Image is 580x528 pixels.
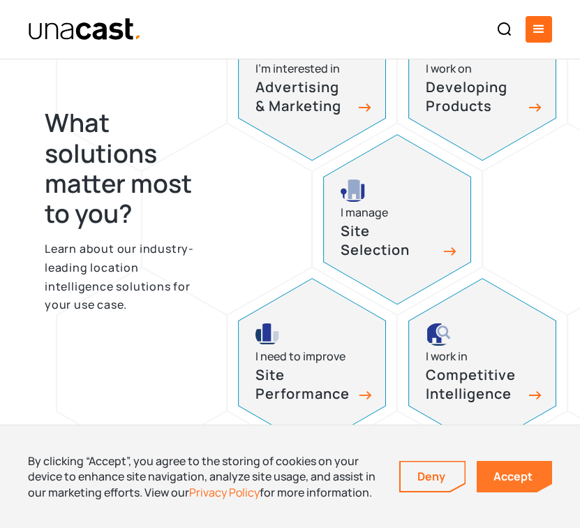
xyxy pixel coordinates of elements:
[28,453,385,500] div: By clicking “Accept”, you agree to the storing of cookies on your device to enhance site navigati...
[426,347,468,366] div: I work in
[255,366,353,403] h3: Site Performance
[426,59,472,78] div: I work on
[401,462,465,491] a: Deny
[28,17,142,42] img: Unacast text logo
[496,21,513,38] img: Search icon
[526,16,552,43] div: menu
[323,134,471,305] a: site selection icon I manageSite Selection
[426,366,523,403] h3: Competitive Intelligence
[341,179,366,202] img: site selection icon
[45,108,207,228] h2: What solutions matter most to you?
[255,78,353,115] h3: Advertising & Marketing
[238,278,386,448] a: site performance iconI need to improveSite Performance
[341,222,438,259] h3: Site Selection
[255,59,340,78] div: I’m interested in
[255,347,345,366] div: I need to improve
[341,203,388,222] div: I manage
[255,323,279,346] img: site performance icon
[408,278,556,448] a: competitive intelligence iconI work inCompetitive Intelligence
[426,323,452,346] img: competitive intelligence icon
[45,240,207,314] p: Learn about our industry-leading location intelligence solutions for your use case.
[426,78,523,115] h3: Developing Products
[28,17,142,42] a: home
[189,485,260,500] a: Privacy Policy
[477,461,552,492] a: Accept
